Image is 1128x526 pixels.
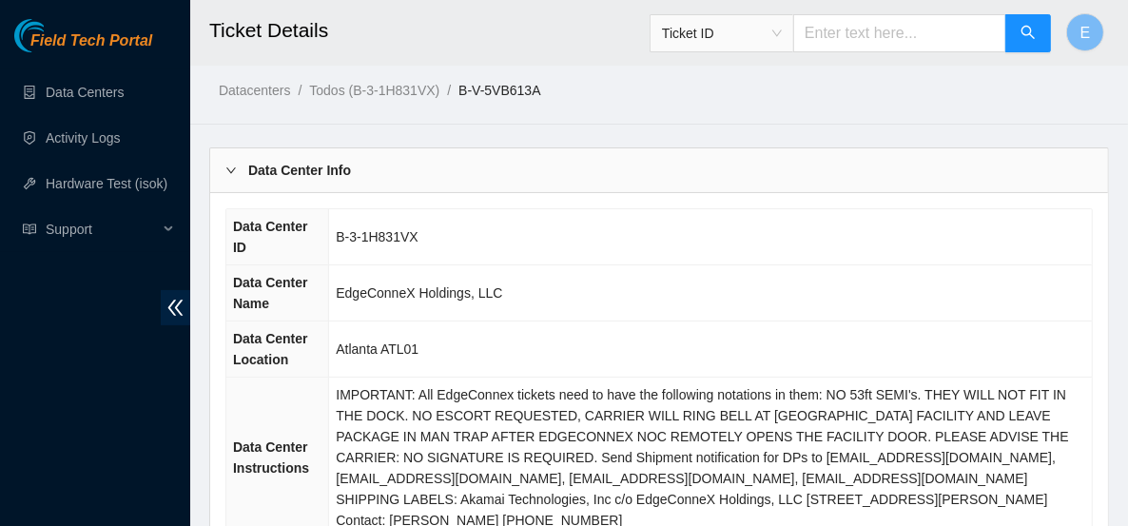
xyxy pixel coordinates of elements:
[30,32,152,50] span: Field Tech Portal
[793,14,1006,52] input: Enter text here...
[46,176,167,191] a: Hardware Test (isok)
[161,290,190,325] span: double-left
[1021,25,1036,43] span: search
[458,83,540,98] a: B-V-5VB613A
[210,148,1108,192] div: Data Center Info
[336,285,502,301] span: EdgeConneX Holdings, LLC
[233,439,309,476] span: Data Center Instructions
[233,219,308,255] span: Data Center ID
[23,223,36,236] span: read
[46,85,124,100] a: Data Centers
[233,331,308,367] span: Data Center Location
[14,19,96,52] img: Akamai Technologies
[336,229,418,244] span: B-3-1H831VX
[662,19,782,48] span: Ticket ID
[298,83,301,98] span: /
[1066,13,1104,51] button: E
[309,83,439,98] a: Todos (B-3-1H831VX)
[233,275,308,311] span: Data Center Name
[46,130,121,146] a: Activity Logs
[14,34,152,59] a: Akamai TechnologiesField Tech Portal
[219,83,290,98] a: Datacenters
[1005,14,1051,52] button: search
[1080,21,1091,45] span: E
[225,165,237,176] span: right
[336,341,418,357] span: Atlanta ATL01
[248,160,351,181] b: Data Center Info
[447,83,451,98] span: /
[46,210,158,248] span: Support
